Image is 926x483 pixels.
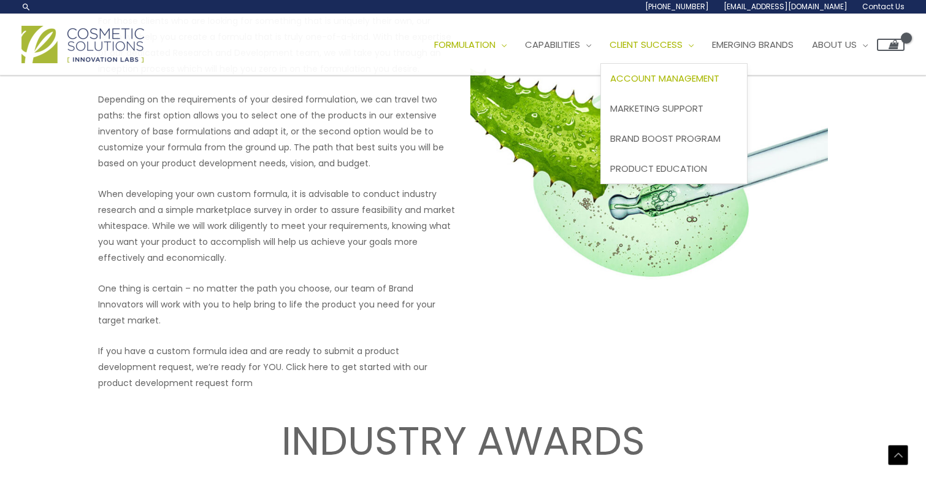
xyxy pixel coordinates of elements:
img: Cosmetic Solutions Logo [21,26,144,63]
span: About Us [812,38,857,51]
span: Client Success [610,38,683,51]
span: Product Education [610,162,707,175]
span: Brand Boost Program [610,132,721,145]
a: Capabilities [516,26,600,63]
span: Capabilities [525,38,580,51]
a: Search icon link [21,2,31,12]
img: Custom Formulation Program Image featuring a dropper and Aloe Gel [470,33,828,299]
a: Emerging Brands [703,26,803,63]
nav: Site Navigation [416,26,905,63]
p: Depending on the requirements of your desired formulation, we can travel two paths: the first opt... [98,91,456,171]
span: Marketing Support [610,102,703,115]
h2: INDUSTRY AWARDS [95,415,831,468]
p: If you have a custom formula idea and are ready to submit a product development request, we’re re... [98,343,456,391]
a: Marketing Support [601,94,747,124]
p: When developing your own custom formula, it is advisable to conduct industry research and a simpl... [98,186,456,266]
a: Formulation [425,26,516,63]
a: View Shopping Cart, empty [877,39,905,51]
span: Emerging Brands [712,38,794,51]
a: Product Education [601,153,747,184]
span: Formulation [434,38,496,51]
a: Account Management [601,64,747,94]
span: [EMAIL_ADDRESS][DOMAIN_NAME] [724,1,848,12]
a: About Us [803,26,877,63]
span: Contact Us [862,1,905,12]
span: [PHONE_NUMBER] [645,1,709,12]
a: Client Success [600,26,703,63]
span: Account Management [610,72,719,85]
a: Brand Boost Program [601,123,747,153]
p: One thing is certain – no matter the path you choose, our team of Brand Innovators will work with... [98,280,456,328]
